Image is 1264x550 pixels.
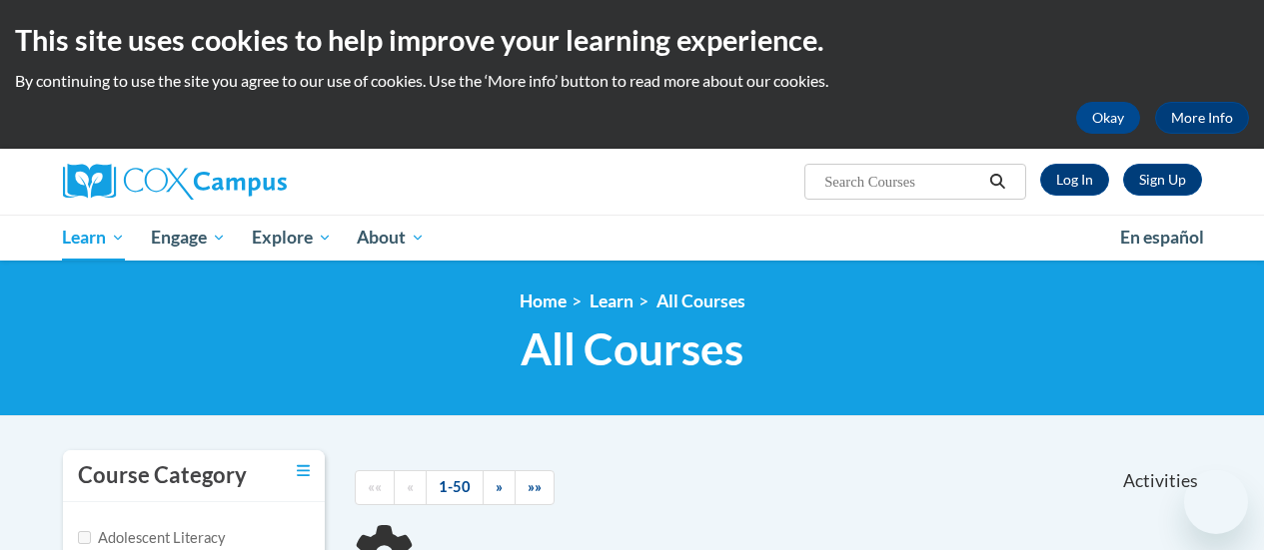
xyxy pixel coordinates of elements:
h2: This site uses cookies to help improve your learning experience. [15,20,1249,60]
a: Cox Campus [63,164,423,200]
span: About [357,226,425,250]
button: Search [982,170,1012,194]
a: Explore [239,215,345,261]
a: Next [483,470,516,505]
span: » [496,478,503,495]
span: Explore [252,226,332,250]
a: Learn [50,215,139,261]
div: Main menu [48,215,1217,261]
span: «« [368,478,382,495]
a: En español [1107,217,1217,259]
span: Engage [151,226,226,250]
a: Log In [1040,164,1109,196]
span: All Courses [521,322,743,375]
p: By continuing to use the site you agree to our use of cookies. Use the ‘More info’ button to read... [15,70,1249,92]
a: Home [520,290,567,311]
a: Toggle collapse [297,460,310,482]
img: Cox Campus [63,164,287,200]
span: « [407,478,414,495]
a: Begining [355,470,395,505]
label: Adolescent Literacy [78,527,226,549]
a: About [344,215,438,261]
button: Okay [1076,102,1140,134]
span: »» [528,478,542,495]
a: End [515,470,555,505]
span: Activities [1123,470,1198,492]
a: More Info [1155,102,1249,134]
h3: Course Category [78,460,247,491]
a: Learn [590,290,633,311]
a: Previous [394,470,427,505]
a: 1-50 [426,470,484,505]
iframe: Button to launch messaging window [1184,470,1248,534]
a: Engage [138,215,239,261]
span: Learn [62,226,125,250]
a: Register [1123,164,1202,196]
span: En español [1120,227,1204,248]
input: Checkbox for Options [78,531,91,544]
input: Search Courses [822,170,982,194]
a: All Courses [656,290,745,311]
